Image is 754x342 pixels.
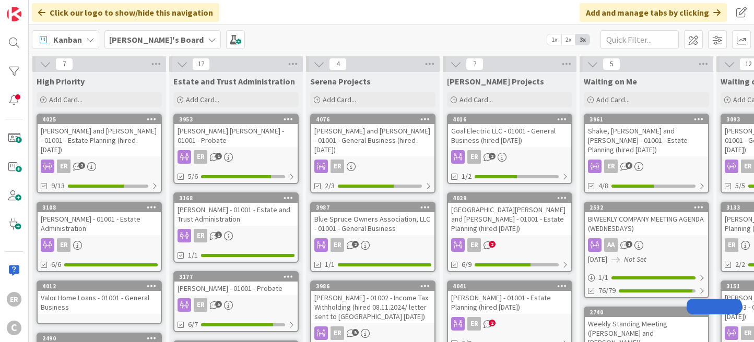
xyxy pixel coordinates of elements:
div: Add and manage tabs by clicking [580,3,727,22]
span: Ryan Projects [447,76,544,87]
div: 3961Shake, [PERSON_NAME] and [PERSON_NAME] - 01001 - Estate Planning (hired [DATE]) [585,115,708,156]
span: 5 [215,301,222,308]
span: 4 [329,58,347,70]
div: ER [467,317,481,331]
div: 4025 [38,115,161,124]
i: Not Set [624,254,646,264]
div: 4029 [453,194,571,202]
a: 4012Valor Home Loans - 01001 - General Business [37,280,162,324]
div: 4041 [453,283,571,290]
span: 17 [192,58,210,70]
div: 4076 [311,115,434,124]
span: 5/6 [188,171,198,182]
span: 6/7 [188,319,198,330]
a: 2532BIWEEKLY COMPANY MEETING AGENDA (WEDNESDAYS)AA[DATE]Not Set1/176/79 [584,202,709,298]
div: 3108 [42,204,161,211]
a: 3953[PERSON_NAME].[PERSON_NAME] - 01001 - ProbateER5/6 [173,114,299,184]
span: 6 [626,162,632,169]
div: 3168 [179,194,298,202]
div: [PERSON_NAME] - 01001 - Estate and Trust Administration [174,203,298,226]
span: Add Card... [49,95,83,104]
a: 4016Goal Electric LLC - 01001 - General Business (hired [DATE])ER1/2 [447,114,572,184]
div: 3108 [38,203,161,212]
span: 7 [466,58,484,70]
div: C [7,321,21,335]
a: 4029[GEOGRAPHIC_DATA][PERSON_NAME] and [PERSON_NAME] - 01001 - Estate Planning (hired [DATE])ER6/9 [447,192,572,272]
a: 3177[PERSON_NAME] - 01001 - ProbateER6/7 [173,271,299,332]
span: Add Card... [323,95,356,104]
span: 1 [626,241,632,248]
div: ER [467,238,481,252]
div: 4025 [42,116,161,123]
div: AA [604,238,618,252]
a: 4076[PERSON_NAME] and [PERSON_NAME] - 01001 - General Business (hired [DATE])ER2/3 [310,114,435,193]
div: ER [331,326,344,340]
div: ER [57,160,70,173]
div: 4012 [38,282,161,291]
div: [PERSON_NAME] - 01001 - Estate Planning (hired [DATE]) [448,291,571,314]
div: 1/1 [585,271,708,284]
div: ER [57,238,70,252]
span: 2/2 [735,259,745,270]
span: 1 [215,231,222,238]
span: 1/2 [462,171,472,182]
span: 2 [78,162,85,169]
b: [PERSON_NAME]'s Board [109,34,204,45]
div: 2532 [585,203,708,212]
div: ER [311,160,434,173]
div: 3986 [316,283,434,290]
span: 3x [575,34,590,45]
div: ER [194,150,207,164]
div: Valor Home Loans - 01001 - General Business [38,291,161,314]
div: 3961 [585,115,708,124]
div: ER [725,238,738,252]
div: [PERSON_NAME] - 01002 - Income Tax Withholding (hired 08.11.2024/ letter sent to [GEOGRAPHIC_DATA... [311,291,434,323]
div: ER [7,292,21,307]
div: ER [448,238,571,252]
span: High Priority [37,76,85,87]
div: 4012 [42,283,161,290]
div: Click our logo to show/hide this navigation [32,3,219,22]
div: 4041 [448,282,571,291]
div: ER [467,150,481,164]
div: 2740 [590,309,708,316]
span: Serena Projects [310,76,371,87]
div: 2532 [590,204,708,211]
div: 3108[PERSON_NAME] - 01001 - Estate Administration [38,203,161,235]
span: 4/8 [598,180,608,191]
div: 2740 [585,308,708,317]
div: 3953 [179,116,298,123]
span: 7 [55,58,73,70]
div: 4029[GEOGRAPHIC_DATA][PERSON_NAME] and [PERSON_NAME] - 01001 - Estate Planning (hired [DATE]) [448,193,571,235]
div: 3177 [174,272,298,282]
span: Waiting on Me [584,76,637,87]
span: 9/13 [51,180,65,191]
span: Kanban [53,33,82,46]
div: 4012Valor Home Loans - 01001 - General Business [38,282,161,314]
div: ER [448,317,571,331]
div: 3961 [590,116,708,123]
div: 3987 [311,203,434,212]
div: 4076[PERSON_NAME] and [PERSON_NAME] - 01001 - General Business (hired [DATE]) [311,115,434,156]
div: 4016 [448,115,571,124]
div: Blue Spruce Owners Association, LLC - 01001 - General Business [311,212,434,235]
span: 5 [352,329,359,336]
span: 1 / 1 [598,272,608,283]
div: Shake, [PERSON_NAME] and [PERSON_NAME] - 01001 - Estate Planning (hired [DATE]) [585,124,708,156]
a: 3168[PERSON_NAME] - 01001 - Estate and Trust AdministrationER1/1 [173,192,299,263]
img: Visit kanbanzone.com [7,7,21,21]
div: 2490 [42,335,161,342]
span: 1 [215,153,222,160]
div: ER [331,238,344,252]
div: AA [585,238,708,252]
div: 3987 [316,204,434,211]
div: ER [331,160,344,173]
div: 3168 [174,193,298,203]
div: ER [585,160,708,173]
div: 2532BIWEEKLY COMPANY MEETING AGENDA (WEDNESDAYS) [585,203,708,235]
div: 3986 [311,282,434,291]
span: [DATE] [588,254,607,265]
a: 3108[PERSON_NAME] - 01001 - Estate AdministrationER6/6 [37,202,162,272]
a: 3987Blue Spruce Owners Association, LLC - 01001 - General BusinessER1/1 [310,202,435,272]
span: Add Card... [460,95,493,104]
